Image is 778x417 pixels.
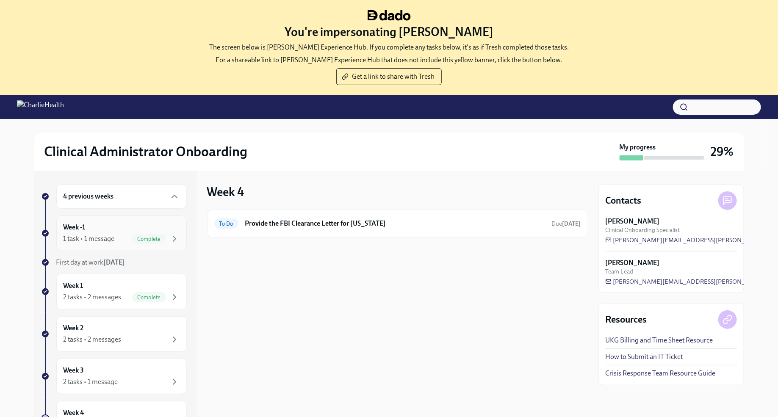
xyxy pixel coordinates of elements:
div: 4 previous weeks [56,184,187,209]
img: dado [368,10,411,21]
div: 2 tasks • 1 message [64,377,118,387]
h3: 29% [711,144,734,159]
h6: 4 previous weeks [64,192,114,201]
span: October 29th, 2025 09:00 [552,220,581,228]
strong: [DATE] [562,220,581,227]
span: Get a link to share with Tresh [343,72,435,81]
h6: Provide the FBI Clearance Letter for [US_STATE] [245,219,545,228]
button: Get a link to share with Tresh [336,68,442,85]
p: The screen below is [PERSON_NAME] Experience Hub. If you complete any tasks below, it's as if Tre... [209,43,569,52]
a: Week 32 tasks • 1 message [41,359,187,394]
h3: Week 4 [207,184,244,199]
h4: Contacts [606,194,642,207]
span: First day at work [56,258,125,266]
a: To DoProvide the FBI Clearance Letter for [US_STATE]Due[DATE] [214,217,581,230]
h6: Week 3 [64,366,84,375]
a: UKG Billing and Time Sheet Resource [606,336,713,345]
a: How to Submit an IT Ticket [606,352,683,362]
strong: [DATE] [104,258,125,266]
span: Team Lead [606,268,634,276]
a: Week 12 tasks • 2 messagesComplete [41,274,187,309]
span: Complete [132,236,166,242]
img: CharlieHealth [17,100,64,114]
h3: You're impersonating [PERSON_NAME] [285,24,493,39]
h6: Week -1 [64,223,86,232]
span: Complete [132,294,166,301]
h2: Clinical Administrator Onboarding [44,143,248,160]
span: Due [552,220,581,227]
strong: My progress [620,143,656,152]
a: Week -11 task • 1 messageComplete [41,215,187,251]
h6: Week 2 [64,323,84,333]
a: First day at work[DATE] [41,258,187,267]
a: Crisis Response Team Resource Guide [606,369,716,378]
p: For a shareable link to [PERSON_NAME] Experience Hub that does not include this yellow banner, cl... [216,55,562,65]
span: To Do [214,221,238,227]
strong: [PERSON_NAME] [606,258,660,268]
div: 1 task • 1 message [64,234,115,243]
div: 2 tasks • 2 messages [64,335,122,344]
h4: Resources [606,313,647,326]
span: Clinical Onboarding Specialist [606,226,680,234]
div: 2 tasks • 2 messages [64,293,122,302]
strong: [PERSON_NAME] [606,217,660,226]
h6: Week 1 [64,281,83,290]
a: Week 22 tasks • 2 messages [41,316,187,352]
